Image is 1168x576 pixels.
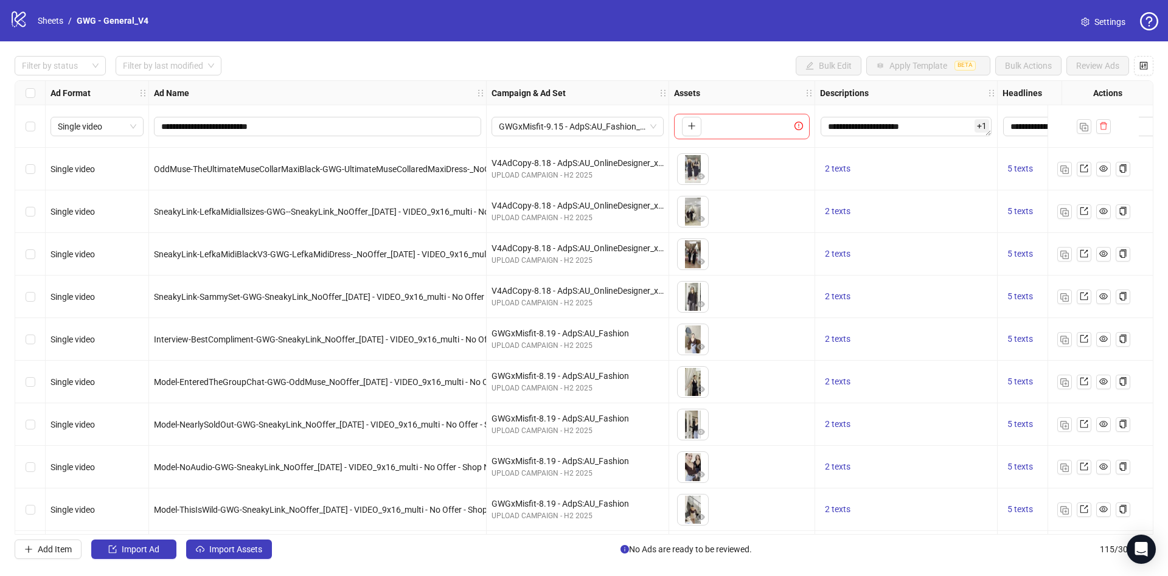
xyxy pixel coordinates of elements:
button: Preview [693,212,708,227]
div: UPLOAD CAMPAIGN - H2 2025 [492,510,664,522]
span: control [1139,61,1148,70]
span: holder [667,89,676,97]
span: copy [1119,164,1127,173]
div: GWGxMisfit-8.19 - AdpS:AU_Fashion [492,497,664,510]
img: Asset 1 [678,239,708,269]
div: V4AdCopy-8.18 - AdpS:AU_OnlineDesigner_xAll [492,284,664,297]
span: Single video [50,462,95,472]
span: copy [1119,505,1127,513]
div: Select row 9 [15,446,46,488]
button: Preview [693,297,708,312]
span: OddMuse-TheUltimateMuseCollarMaxiBlack-GWG-UltimateMuseCollaredMaxiDress-_NoOffer_[DATE] - VIDEO_... [154,164,859,174]
img: Duplicate [1060,336,1069,344]
span: copy [1119,377,1127,386]
div: Select row 5 [15,276,46,318]
img: Asset 1 [678,324,708,355]
button: Apply TemplateBETA [866,56,990,75]
button: 5 texts [1003,502,1038,517]
div: Resize Ad Format column [145,81,148,105]
span: Import Ad [122,544,159,554]
button: Bulk Actions [995,56,1062,75]
span: copy [1119,335,1127,343]
div: Resize Descriptions column [994,81,997,105]
button: 2 texts [820,417,855,432]
button: Duplicate [1057,375,1072,389]
span: eye [697,470,705,479]
span: 5 texts [1007,249,1033,259]
div: UPLOAD CAMPAIGN - H2 2025 [492,383,664,394]
strong: Campaign & Ad Set [492,86,566,100]
button: 5 texts [1003,460,1038,474]
span: Single video [58,117,136,136]
button: Duplicate [1057,502,1072,517]
div: Edit values [820,116,992,137]
img: Asset 1 [678,282,708,312]
div: Resize Ad Name column [483,81,486,105]
span: 5 texts [1007,419,1033,429]
button: Duplicate [1077,119,1091,134]
span: 5 texts [1007,334,1033,344]
span: Single video [50,207,95,217]
span: 2 texts [825,376,850,386]
a: Sheets [35,14,66,27]
img: Duplicate [1060,165,1069,174]
span: plus [687,122,696,130]
span: eye [697,513,705,521]
span: copy [1119,292,1127,300]
span: eye [1099,249,1108,258]
span: Model-NoAudio-GWG-SneakyLink_NoOffer_[DATE] - VIDEO_9x16_multi - No Offer - Shop Now - HaleyTopBl... [154,462,633,472]
span: eye [1099,462,1108,471]
img: Duplicate [1080,123,1088,131]
button: Duplicate [1057,290,1072,304]
strong: Headlines [1003,86,1042,100]
span: No Ads are ready to be reviewed. [620,543,752,556]
div: GWGxMisfit-8.19 - AdpS:AU_Fashion [492,369,664,383]
img: Duplicate [1060,506,1069,515]
span: Single video [50,249,95,259]
button: 5 texts [1003,247,1038,262]
button: Duplicate [1057,247,1072,262]
button: Preview [693,425,708,440]
button: Add Item [15,540,82,559]
img: Duplicate [1060,293,1069,302]
span: import [108,545,117,553]
img: Duplicate [1060,378,1069,387]
div: Select row 7 [15,361,46,403]
div: UPLOAD CAMPAIGN - H2 2025 [492,170,664,181]
div: V4AdCopy-8.18 - AdpS:AU_OnlineDesigner_xAll [492,241,664,255]
span: holder [659,89,667,97]
span: 5 texts [1007,376,1033,386]
button: 5 texts [1003,290,1038,304]
span: eye [697,428,705,436]
button: Preview [693,510,708,525]
button: Add [682,117,701,136]
button: 5 texts [1003,375,1038,389]
div: Select row 6 [15,318,46,361]
span: export [1080,292,1088,300]
button: Preview [693,383,708,397]
button: 5 texts [1003,417,1038,432]
span: SneakyLink-SammySet-GWG-SneakyLink_NoOffer_[DATE] - VIDEO_9x16_multi - No Offer - Shop Now - [PER... [154,292,650,302]
div: GWGxMisfit-8.19 - AdpS:AU_Fashion [492,327,664,340]
span: 5 texts [1007,504,1033,514]
button: Bulk Edit [796,56,861,75]
span: GWGxMisfit-9.15 - AdpS:AU_Fashion_xALL [499,117,656,136]
span: copy [1119,249,1127,258]
span: Single video [50,377,95,387]
span: eye [1099,505,1108,513]
button: Preview [693,340,708,355]
span: eye [1099,292,1108,300]
button: Preview [693,170,708,184]
img: Asset 1 [678,452,708,482]
span: SneakyLink-LefkaMidiallsizes-GWG--SneakyLink_NoOffer_[DATE] - VIDEO_9x16_multi - No Offer - Shop ... [154,207,670,217]
span: question-circle [1140,12,1158,30]
span: Single video [50,420,95,429]
span: export [1080,164,1088,173]
span: Single video [50,505,95,515]
button: 5 texts [1003,204,1038,219]
span: SneakyLink-LefkaMidiBlackV3-GWG-LefkaMidiDress-_NoOffer_[DATE] - VIDEO_9x16_multi - No Offer - Sh... [154,249,707,259]
span: eye [1099,377,1108,386]
span: export [1080,249,1088,258]
span: copy [1119,420,1127,428]
span: holder [805,89,813,97]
